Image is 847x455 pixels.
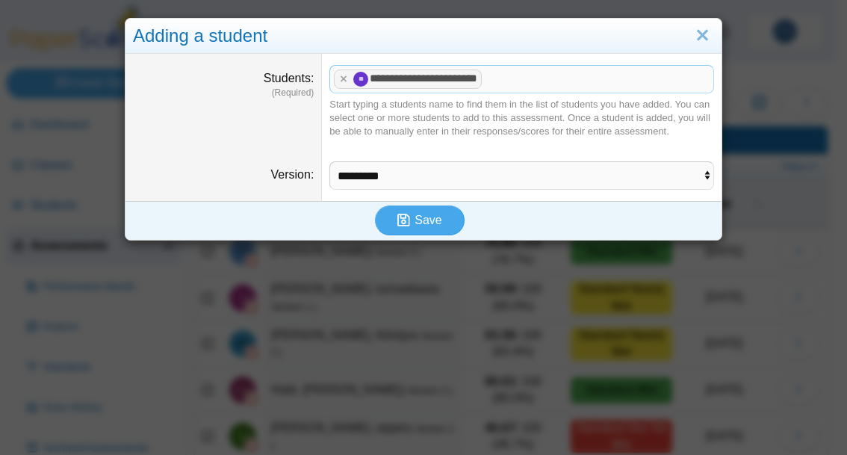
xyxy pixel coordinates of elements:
span: Paul Haustein [356,75,366,82]
label: Students [264,72,314,84]
span: Save [415,214,441,226]
dfn: (Required) [133,87,314,99]
button: Save [375,205,465,235]
label: Version [271,168,314,181]
a: Close [691,23,714,49]
div: Start typing a students name to find them in the list of students you have added. You can select ... [329,98,714,139]
tags: ​ [329,65,714,93]
div: Adding a student [125,19,722,54]
x: remove tag [337,74,350,84]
